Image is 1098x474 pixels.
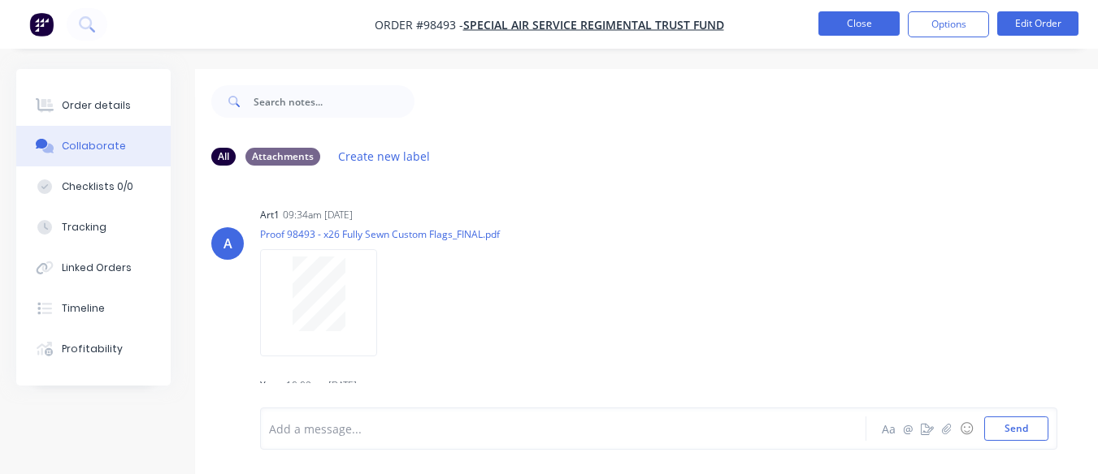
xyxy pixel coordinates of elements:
[62,179,133,194] div: Checklists 0/0
[62,301,105,316] div: Timeline
[245,148,320,166] div: Attachments
[16,207,171,248] button: Tracking
[260,208,280,222] div: art1
[16,329,171,369] button: Profitability
[898,419,918,438] button: @
[29,12,54,37] img: Factory
[224,234,232,253] div: A
[879,419,898,438] button: Aa
[62,342,123,356] div: Profitability
[16,126,171,166] button: Collaborate
[463,17,724,32] a: Special Air Service Regimental Trust Fund
[283,208,353,222] div: 09:34am [DATE]
[211,148,236,166] div: All
[984,416,1048,441] button: Send
[997,11,1078,36] button: Edit Order
[330,145,439,167] button: Create new label
[818,11,900,36] button: Close
[16,166,171,207] button: Checklists 0/0
[254,85,414,118] input: Search notes...
[957,419,976,438] button: ☺
[260,227,500,241] p: Proof 98493 - x26 Fully Sewn Custom Flags_FINAL.pdf
[62,261,132,275] div: Linked Orders
[908,11,989,37] button: Options
[62,139,126,153] div: Collaborate
[62,220,106,235] div: Tracking
[16,288,171,329] button: Timeline
[16,248,171,288] button: Linked Orders
[280,378,357,393] div: - 10:09pm [DATE]
[16,85,171,126] button: Order details
[375,17,463,32] span: Order #98493 -
[260,378,277,393] div: You
[62,98,131,113] div: Order details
